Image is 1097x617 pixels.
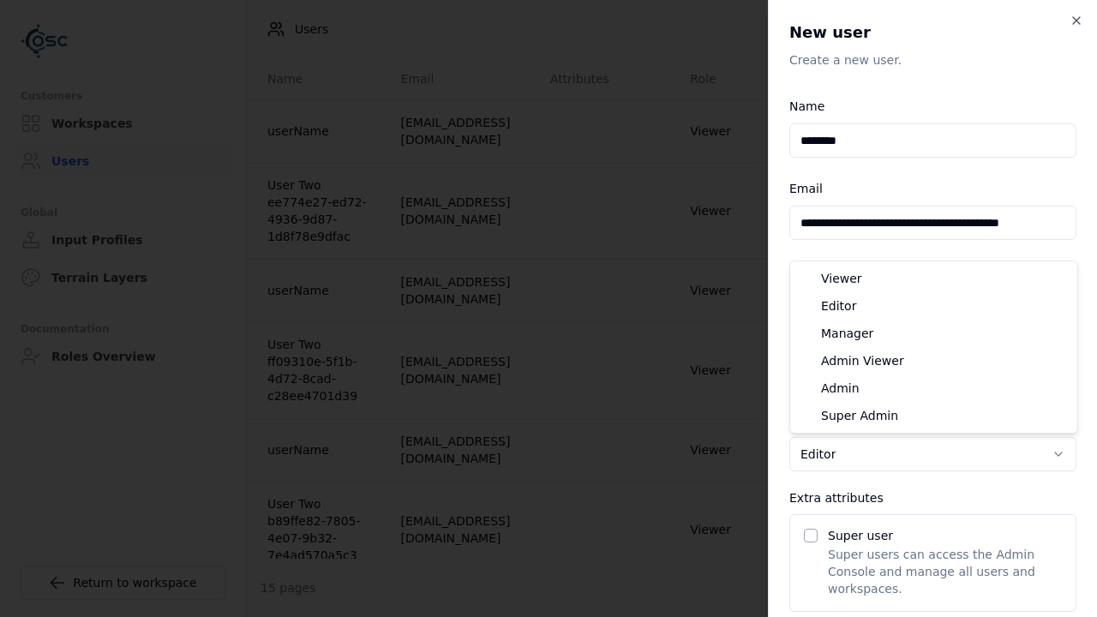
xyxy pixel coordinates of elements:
[821,297,856,314] span: Editor
[821,407,898,424] span: Super Admin
[821,380,860,397] span: Admin
[821,352,904,369] span: Admin Viewer
[821,325,873,342] span: Manager
[821,270,862,287] span: Viewer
